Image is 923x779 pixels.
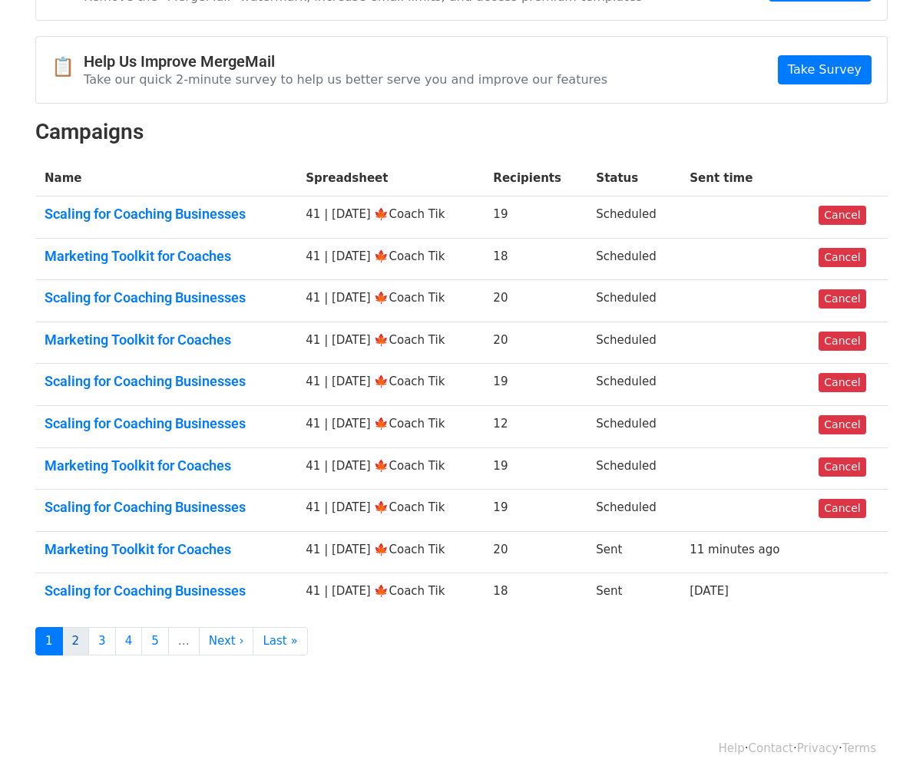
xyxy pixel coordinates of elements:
[296,280,484,322] td: 41 | [DATE] 🍁Coach Tik
[45,289,287,306] a: Scaling for Coaching Businesses
[253,627,307,655] a: Last »
[797,741,839,755] a: Privacy
[84,71,607,87] p: Take our quick 2-minute survey to help us better serve you and improve our features
[819,248,865,267] a: Cancel
[819,206,865,225] a: Cancel
[296,364,484,406] td: 41 | [DATE] 🍁Coach Tik
[484,280,587,322] td: 20
[296,531,484,573] td: 41 | [DATE] 🍁Coach Tik
[484,447,587,490] td: 19
[35,119,888,145] h2: Campaigns
[819,499,865,518] a: Cancel
[819,373,865,392] a: Cancel
[587,196,680,239] td: Scheduled
[587,531,680,573] td: Sent
[62,627,90,655] a: 2
[45,499,287,516] a: Scaling for Coaching Businesses
[749,741,793,755] a: Contact
[88,627,116,655] a: 3
[296,490,484,532] td: 41 | [DATE] 🍁Coach Tik
[484,238,587,280] td: 18
[587,280,680,322] td: Scheduled
[45,583,287,599] a: Scaling for Coaching Businesses
[819,415,865,434] a: Cancel
[35,160,296,196] th: Name
[484,531,587,573] td: 20
[51,56,84,78] span: 📋
[45,541,287,558] a: Marketing Toolkit for Coaches
[45,373,287,390] a: Scaling for Coaching Businesses
[35,627,63,655] a: 1
[587,322,680,364] td: Scheduled
[115,627,143,655] a: 4
[587,238,680,280] td: Scheduled
[296,573,484,615] td: 41 | [DATE] 🍁Coach Tik
[45,248,287,265] a: Marketing Toolkit for Coaches
[690,584,729,598] a: [DATE]
[296,160,484,196] th: Spreadsheet
[45,206,287,223] a: Scaling for Coaching Businesses
[45,457,287,474] a: Marketing Toolkit for Coaches
[587,447,680,490] td: Scheduled
[296,322,484,364] td: 41 | [DATE] 🍁Coach Tik
[45,332,287,348] a: Marketing Toolkit for Coaches
[587,490,680,532] td: Scheduled
[484,406,587,448] td: 12
[296,196,484,239] td: 41 | [DATE] 🍁Coach Tik
[484,490,587,532] td: 19
[587,573,680,615] td: Sent
[84,52,607,71] h4: Help Us Improve MergeMail
[819,332,865,351] a: Cancel
[680,160,809,196] th: Sent time
[484,196,587,239] td: 19
[719,741,745,755] a: Help
[842,741,876,755] a: Terms
[819,457,865,477] a: Cancel
[484,322,587,364] td: 20
[484,160,587,196] th: Recipients
[484,364,587,406] td: 19
[587,364,680,406] td: Scheduled
[141,627,169,655] a: 5
[199,627,254,655] a: Next ›
[846,705,923,779] iframe: Chat Widget
[587,160,680,196] th: Status
[778,55,872,84] a: Take Survey
[819,289,865,309] a: Cancel
[484,573,587,615] td: 18
[587,406,680,448] td: Scheduled
[45,415,287,432] a: Scaling for Coaching Businesses
[690,543,779,556] a: 11 minutes ago
[296,238,484,280] td: 41 | [DATE] 🍁Coach Tik
[296,406,484,448] td: 41 | [DATE] 🍁Coach Tik
[296,447,484,490] td: 41 | [DATE] 🍁Coach Tik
